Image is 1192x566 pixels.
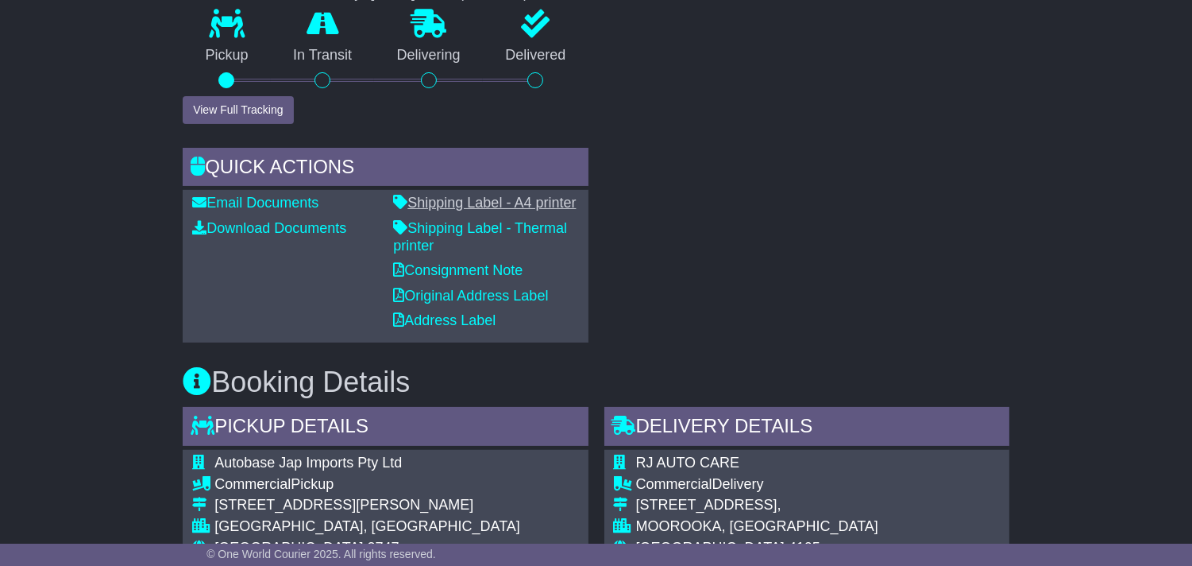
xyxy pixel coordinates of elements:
a: Shipping Label - Thermal printer [393,220,567,254]
h3: Booking Details [183,366,1009,398]
a: Original Address Label [393,288,548,304]
span: Commercial [636,476,712,492]
span: Autobase Jap Imports Pty Ltd [214,455,402,471]
p: Delivering [374,47,483,64]
div: Pickup [214,476,520,494]
a: Download Documents [192,220,346,236]
div: Delivery Details [604,407,1009,450]
span: 2747 [368,540,399,556]
button: View Full Tracking [183,96,293,124]
a: Consignment Note [393,262,523,278]
p: In Transit [271,47,375,64]
div: [STREET_ADDRESS][PERSON_NAME] [214,497,520,514]
a: Shipping Label - A4 printer [393,195,576,211]
div: [STREET_ADDRESS], [636,497,880,514]
div: Pickup Details [183,407,588,450]
div: Quick Actions [183,148,588,191]
span: RJ AUTO CARE [636,455,740,471]
span: 4105 [789,540,820,556]
span: Commercial [214,476,291,492]
span: [GEOGRAPHIC_DATA] [636,540,785,556]
span: © One World Courier 2025. All rights reserved. [206,548,436,560]
p: Delivered [483,47,588,64]
a: Address Label [393,312,496,328]
p: Pickup [183,47,271,64]
div: [GEOGRAPHIC_DATA], [GEOGRAPHIC_DATA] [214,518,520,536]
div: Delivery [636,476,880,494]
span: [GEOGRAPHIC_DATA] [214,540,363,556]
div: MOOROOKA, [GEOGRAPHIC_DATA] [636,518,880,536]
a: Email Documents [192,195,318,211]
